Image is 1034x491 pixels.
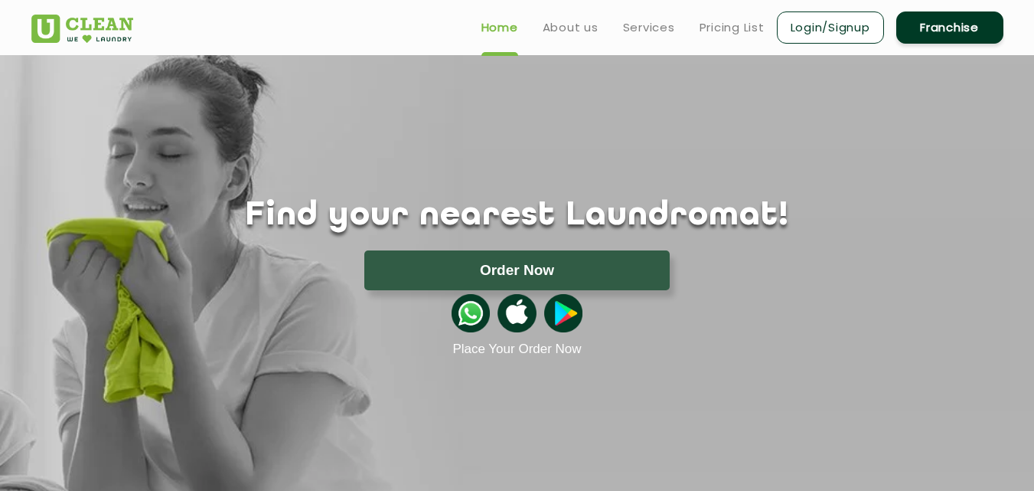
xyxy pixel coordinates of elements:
h1: Find your nearest Laundromat! [20,197,1015,235]
a: Login/Signup [777,11,884,44]
img: UClean Laundry and Dry Cleaning [31,15,133,43]
img: playstoreicon.png [544,294,582,332]
img: whatsappicon.png [452,294,490,332]
a: Place Your Order Now [452,342,581,357]
a: Home [481,18,518,37]
button: Order Now [364,250,670,290]
a: Franchise [896,11,1003,44]
a: Services [623,18,675,37]
img: apple-icon.png [497,294,536,332]
a: Pricing List [700,18,765,37]
a: About us [543,18,599,37]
